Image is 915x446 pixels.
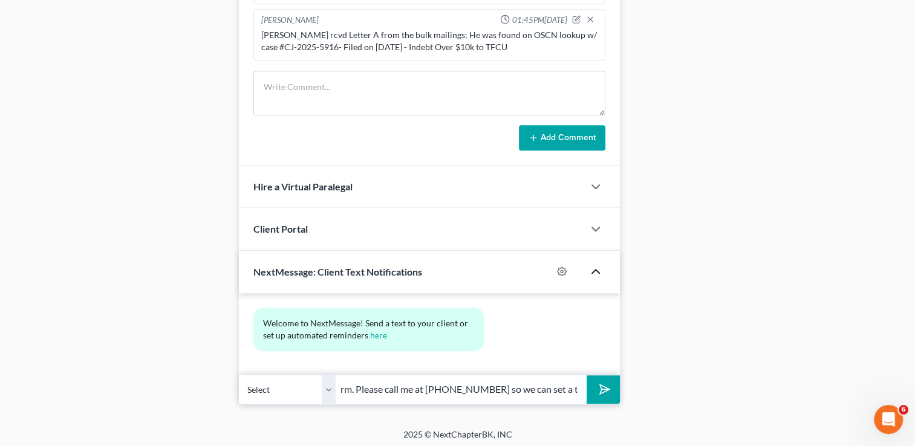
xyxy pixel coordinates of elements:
input: Say something... [336,375,587,404]
a: here [370,330,387,340]
div: [PERSON_NAME] [261,15,319,27]
span: Client Portal [253,223,308,234]
div: [PERSON_NAME] rcvd Letter A from the bulk mailings; He was found on OSCN lookup w/ case #CJ-2025-... [261,29,598,53]
span: Welcome to NextMessage! Send a text to your client or set up automated reminders [263,318,470,340]
span: 01:45PM[DATE] [512,15,567,26]
span: Hire a Virtual Paralegal [253,181,353,192]
span: 6 [899,405,908,415]
button: Add Comment [519,125,605,150]
iframe: Intercom live chat [874,405,903,434]
span: NextMessage: Client Text Notifications [253,266,422,277]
